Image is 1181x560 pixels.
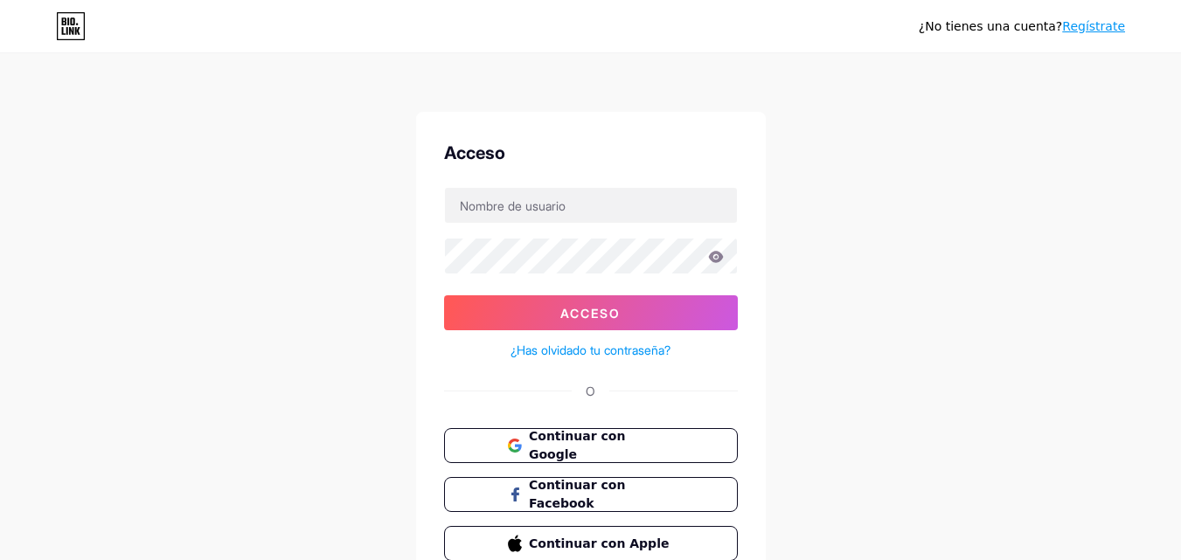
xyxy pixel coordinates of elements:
[560,306,621,321] font: Acceso
[586,384,595,398] font: O
[919,19,1062,33] font: ¿No tienes una cuenta?
[529,478,625,510] font: Continuar con Facebook
[444,428,738,463] button: Continuar con Google
[444,477,738,512] button: Continuar con Facebook
[444,295,738,330] button: Acceso
[511,341,670,359] a: ¿Has olvidado tu contraseña?
[511,342,670,357] font: ¿Has olvidado tu contraseña?
[529,536,669,550] font: Continuar con Apple
[444,142,505,163] font: Acceso
[445,188,737,223] input: Nombre de usuario
[1062,19,1125,33] a: Regístrate
[529,429,625,461] font: Continuar con Google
